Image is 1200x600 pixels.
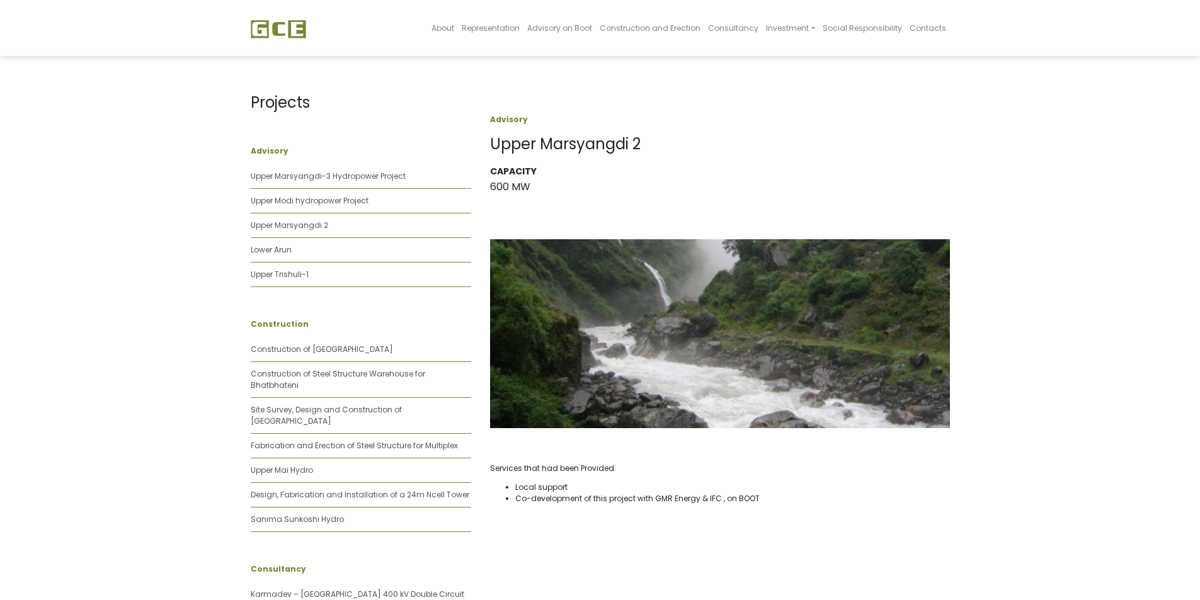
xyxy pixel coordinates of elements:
[490,463,950,474] p: Services that had been Provided:
[704,4,762,52] a: Consultancy
[251,368,425,390] a: Construction of Steel Structure Warehouse for Bhatbhateni
[458,4,523,52] a: Representation
[596,4,704,52] a: Construction and Erection
[428,4,458,52] a: About
[523,4,596,52] a: Advisory on Boot
[490,166,950,177] h3: Capacity
[515,482,950,493] li: Local support
[251,514,344,524] a: Sanima Sunkoshi Hydro
[462,23,520,33] span: Representation
[251,440,458,451] a: Fabrication and Erection of Steel Structure for Multiplex
[906,4,950,52] a: Contacts
[251,319,471,330] p: Construction
[251,171,406,181] a: Upper Marsyangdi-3 Hydropower Project
[251,269,309,280] a: Upper Trishuli-1
[251,244,292,255] a: Lower Arun
[600,23,700,33] span: Construction and Erection
[431,23,454,33] span: About
[251,20,306,38] img: GCE Group
[251,344,393,354] a: Construction of [GEOGRAPHIC_DATA]
[910,23,946,33] span: Contacts
[251,220,328,230] a: Upper Marsyangdi 2
[251,563,471,575] p: Consultancy
[819,4,906,52] a: Social Responsibility
[490,135,950,154] h1: Upper Marsyangdi 2
[823,23,902,33] span: Social Responsibility
[251,91,471,114] p: Projects
[251,145,471,157] p: Advisory
[490,239,950,428] img: upper-marsyangdi.jpg
[515,493,950,504] li: Co-development of this project with GMR Energy & IFC , on BOOT
[527,23,592,33] span: Advisory on Boot
[766,23,809,33] span: Investment
[251,489,469,500] a: Design, Fabrication and Installation of a 24m Ncell Tower
[708,23,758,33] span: Consultancy
[251,465,313,475] a: Upper Mai Hydro
[762,4,818,52] a: Investment
[490,114,950,125] p: Advisory
[251,404,402,426] a: Site Survey, Design and Construction of [GEOGRAPHIC_DATA]
[490,181,950,193] h3: 600 MW
[251,195,369,206] a: Upper Modi hydropower Project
